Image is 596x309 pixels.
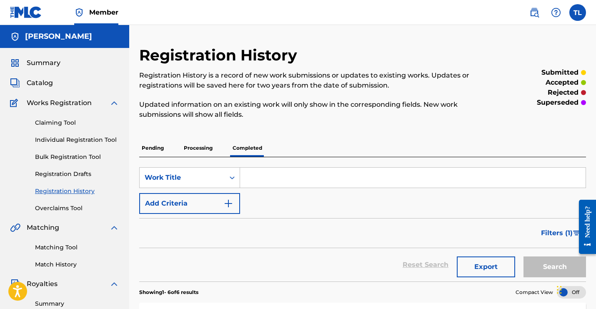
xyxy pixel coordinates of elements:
span: Catalog [27,78,53,88]
a: SummarySummary [10,58,60,68]
span: Royalties [27,279,58,289]
img: search [529,8,539,18]
img: 9d2ae6d4665cec9f34b9.svg [223,198,233,209]
span: Filters ( 1 ) [541,228,573,238]
img: MLC Logo [10,6,42,18]
img: Accounts [10,32,20,42]
iframe: Chat Widget [554,269,596,309]
h2: Registration History [139,46,301,65]
a: Match History [35,260,119,269]
div: Drag [557,277,562,302]
div: User Menu [569,4,586,21]
img: help [551,8,561,18]
p: rejected [548,88,578,98]
img: Catalog [10,78,20,88]
p: Completed [230,139,265,157]
img: Top Rightsholder [74,8,84,18]
button: Filters (1) [536,223,586,244]
div: Help [548,4,564,21]
span: Compact View [516,289,553,296]
a: Bulk Registration Tool [35,153,119,161]
a: Matching Tool [35,243,119,252]
a: Registration Drafts [35,170,119,178]
a: Registration History [35,187,119,196]
p: Updated information on an existing work will only show in the corresponding fields. New work subm... [139,100,483,120]
span: Works Registration [27,98,92,108]
iframe: Resource Center [573,193,596,260]
p: accepted [546,78,578,88]
span: Summary [27,58,60,68]
button: Add Criteria [139,193,240,214]
a: Claiming Tool [35,118,119,127]
p: superseded [537,98,578,108]
form: Search Form [139,167,586,281]
img: Summary [10,58,20,68]
p: Showing 1 - 6 of 6 results [139,289,198,296]
a: Individual Registration Tool [35,136,119,144]
div: Work Title [145,173,220,183]
img: expand [109,279,119,289]
p: Registration History is a record of new work submissions or updates to existing works. Updates or... [139,70,483,90]
p: Processing [181,139,215,157]
p: Pending [139,139,166,157]
img: Royalties [10,279,20,289]
button: Export [457,256,515,277]
span: Member [89,8,118,17]
a: Summary [35,299,119,308]
span: Matching [27,223,59,233]
a: Overclaims Tool [35,204,119,213]
h5: Tyree Longshore [25,32,92,41]
img: Works Registration [10,98,21,108]
p: submitted [541,68,578,78]
img: expand [109,223,119,233]
img: expand [109,98,119,108]
a: CatalogCatalog [10,78,53,88]
img: Matching [10,223,20,233]
a: Public Search [526,4,543,21]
